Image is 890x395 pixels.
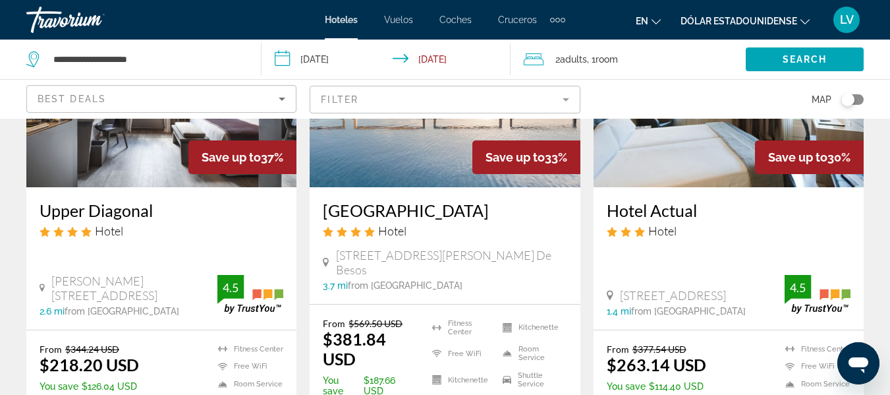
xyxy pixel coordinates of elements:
[323,280,348,291] span: 3.7 mi
[38,91,285,107] mat-select: Sort by
[681,16,797,26] font: Dólar estadounidense
[348,318,403,329] del: $569.50 USD
[560,54,587,65] span: Adults
[211,379,283,390] li: Room Service
[783,54,827,65] span: Search
[812,90,831,109] span: Map
[325,15,358,25] a: Hoteles
[496,318,567,338] li: Kitchenette
[40,355,139,375] ins: $218.20 USD
[40,344,62,355] span: From
[486,150,545,164] span: Save up to
[607,344,629,355] span: From
[65,306,179,317] span: from [GEOGRAPHIC_DATA]
[636,16,648,26] font: en
[785,280,811,295] div: 4.5
[323,224,567,238] div: 4 star Hotel
[40,306,65,317] span: 2.6 mi
[472,140,580,174] div: 33%
[779,379,850,390] li: Room Service
[779,344,850,355] li: Fitness Center
[95,224,123,238] span: Hotel
[348,280,462,291] span: from [GEOGRAPHIC_DATA]
[837,342,879,384] iframe: Botón para iniciar la ventana de mensajería
[188,140,296,174] div: 37%
[607,224,850,238] div: 3 star Hotel
[202,150,261,164] span: Save up to
[384,15,413,25] a: Vuelos
[498,15,537,25] a: Cruceros
[310,85,580,114] button: Filter
[323,329,386,369] ins: $381.84 USD
[632,344,686,355] del: $377.54 USD
[596,54,618,65] span: Room
[496,344,567,364] li: Room Service
[779,361,850,373] li: Free WiFi
[262,40,510,79] button: Check-in date: Dec 6, 2025 Check-out date: Dec 8, 2025
[426,370,496,390] li: Kitchenette
[38,94,106,104] span: Best Deals
[217,280,244,295] div: 4.5
[785,275,850,314] img: trustyou-badge.svg
[426,318,496,338] li: Fitness Center
[631,306,746,317] span: from [GEOGRAPHIC_DATA]
[587,50,618,69] span: , 1
[336,248,567,277] span: [STREET_ADDRESS][PERSON_NAME] De Besos
[426,344,496,364] li: Free WiFi
[636,11,661,30] button: Cambiar idioma
[829,6,864,34] button: Menú de usuario
[40,381,78,392] span: You save
[65,344,119,355] del: $344.24 USD
[746,47,864,71] button: Search
[40,200,283,220] a: Upper Diagonal
[681,11,810,30] button: Cambiar moneda
[648,224,677,238] span: Hotel
[378,224,406,238] span: Hotel
[51,274,217,303] span: [PERSON_NAME][STREET_ADDRESS]
[607,306,631,317] span: 1.4 mi
[511,40,746,79] button: Travelers: 2 adults, 0 children
[211,344,283,355] li: Fitness Center
[323,318,345,329] span: From
[840,13,854,26] font: LV
[40,381,139,392] p: $126.04 USD
[607,200,850,220] a: Hotel Actual
[755,140,864,174] div: 30%
[607,381,646,392] span: You save
[323,200,567,220] a: [GEOGRAPHIC_DATA]
[40,224,283,238] div: 4 star Hotel
[550,9,565,30] button: Elementos de navegación adicionales
[768,150,827,164] span: Save up to
[439,15,472,25] a: Coches
[555,50,587,69] span: 2
[607,355,706,375] ins: $263.14 USD
[831,94,864,106] button: Toggle map
[607,381,706,392] p: $114.40 USD
[26,3,158,37] a: Travorium
[620,288,726,303] span: [STREET_ADDRESS]
[217,275,283,314] img: trustyou-badge.svg
[211,361,283,373] li: Free WiFi
[496,370,567,390] li: Shuttle Service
